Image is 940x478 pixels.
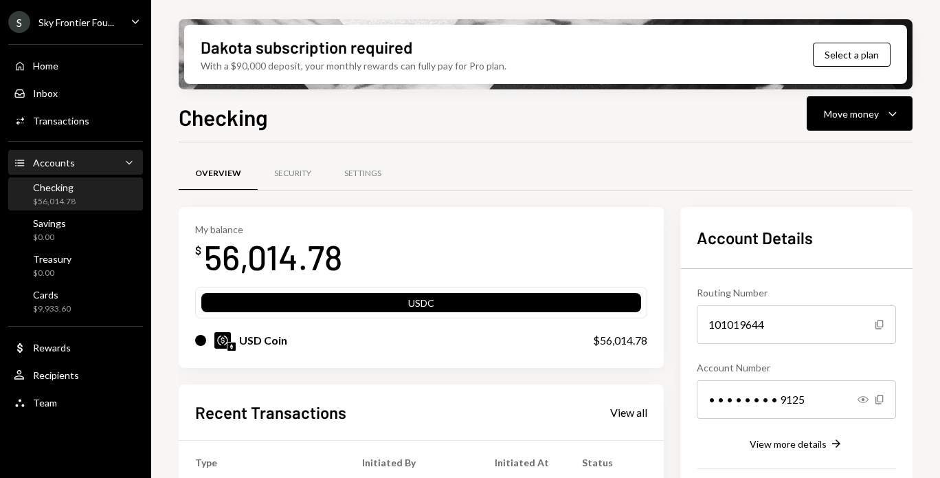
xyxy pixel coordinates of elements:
[33,253,71,265] div: Treasury
[179,156,258,191] a: Overview
[227,343,236,351] img: ethereum-mainnet
[201,36,412,58] div: Dakota subscription required
[33,157,75,169] div: Accounts
[33,217,66,229] div: Savings
[610,406,647,420] div: View all
[807,96,913,131] button: Move money
[8,11,30,33] div: S
[697,380,896,419] div: • • • • • • • • 9125
[33,182,76,193] div: Checking
[33,60,58,72] div: Home
[239,332,287,349] div: USD Coin
[8,285,143,318] a: Cards$9,933.60
[697,305,896,344] div: 101019644
[697,360,896,375] div: Account Number
[344,168,381,180] div: Settings
[33,289,71,301] div: Cards
[33,342,71,354] div: Rewards
[195,224,342,235] div: My balance
[8,53,143,78] a: Home
[201,58,506,73] div: With a $90,000 deposit, your monthly rewards can fully pay for Pro plan.
[593,332,647,349] div: $56,014.78
[8,362,143,387] a: Recipients
[8,213,143,246] a: Savings$0.00
[195,401,346,424] h2: Recent Transactions
[33,369,79,381] div: Recipients
[33,397,57,409] div: Team
[33,115,89,127] div: Transactions
[33,303,71,315] div: $9,933.60
[8,335,143,360] a: Rewards
[328,156,398,191] a: Settings
[8,150,143,175] a: Accounts
[33,87,58,99] div: Inbox
[195,168,241,180] div: Overview
[697,285,896,300] div: Routing Number
[274,168,311,180] div: Security
[204,235,342,279] div: 56,014.78
[8,390,143,415] a: Team
[8,108,143,133] a: Transactions
[179,103,268,131] h1: Checking
[8,249,143,282] a: Treasury$0.00
[750,437,843,452] button: View more details
[813,43,891,67] button: Select a plan
[8,80,143,105] a: Inbox
[8,177,143,210] a: Checking$56,014.78
[195,243,201,257] div: $
[33,268,71,279] div: $0.00
[38,17,114,28] div: Sky Frontier Fou...
[824,107,879,121] div: Move money
[697,226,896,249] h2: Account Details
[33,196,76,208] div: $56,014.78
[258,156,328,191] a: Security
[610,404,647,420] a: View all
[201,296,641,315] div: USDC
[33,232,66,243] div: $0.00
[214,332,231,349] img: USDC
[750,438,827,450] div: View more details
